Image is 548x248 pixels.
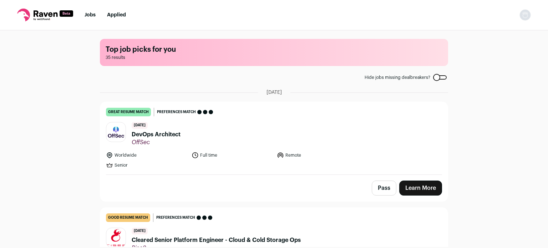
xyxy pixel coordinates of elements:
[132,236,301,244] span: Cleared Senior Platform Engineer - Cloud & Cold Storage Ops
[106,55,442,60] span: 35 results
[132,228,148,234] span: [DATE]
[192,152,273,159] li: Full time
[106,45,442,55] h1: Top job picks for you
[106,213,150,222] div: good resume match
[519,9,531,21] button: Open dropdown
[277,152,358,159] li: Remote
[106,125,126,139] img: f0f5a7ffed480b93559292cd80a9be402fefa4df5586df12b1a9419448786bc7.png
[519,9,531,21] img: nopic.png
[157,108,196,116] span: Preferences match
[399,181,442,196] a: Learn More
[372,181,396,196] button: Pass
[156,214,195,221] span: Preferences match
[107,12,126,17] a: Applied
[106,162,187,169] li: Senior
[365,75,430,80] span: Hide jobs missing dealbreakers?
[100,102,448,174] a: great resume match Preferences match [DATE] DevOps Architect OffSec Worldwide Full time Remote Se...
[106,152,187,159] li: Worldwide
[267,89,282,96] span: [DATE]
[85,12,96,17] a: Jobs
[132,139,181,146] span: OffSec
[132,122,148,129] span: [DATE]
[132,130,181,139] span: DevOps Architect
[106,229,126,246] img: 1727755a266efd55df4ee65f17907c9cbbc428abccea95b0b0d6f7ba66158e09.png
[106,108,151,116] div: great resume match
